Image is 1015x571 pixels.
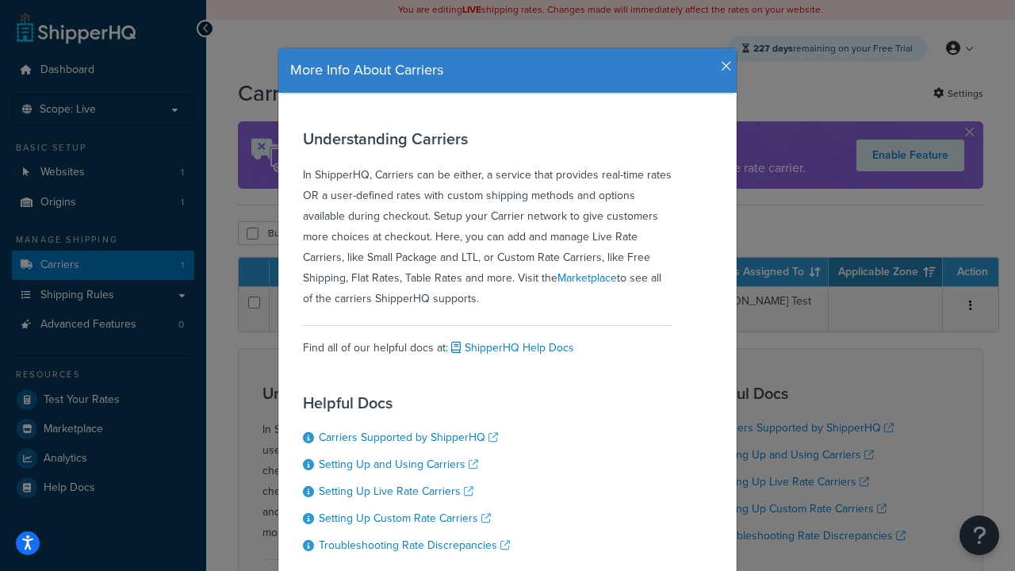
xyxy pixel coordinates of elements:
a: Setting Up and Using Carriers [319,456,478,473]
div: In ShipperHQ, Carriers can be either, a service that provides real-time rates OR a user-defined r... [303,130,672,309]
a: ShipperHQ Help Docs [448,339,574,356]
a: Setting Up Live Rate Carriers [319,483,473,500]
a: Troubleshooting Rate Discrepancies [319,537,510,554]
a: Setting Up Custom Rate Carriers [319,510,491,527]
a: Marketplace [557,270,617,286]
h3: Helpful Docs [303,394,510,412]
h4: More Info About Carriers [290,60,725,81]
div: Find all of our helpful docs at: [303,325,672,358]
h3: Understanding Carriers [303,130,672,148]
a: Carriers Supported by ShipperHQ [319,429,498,446]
